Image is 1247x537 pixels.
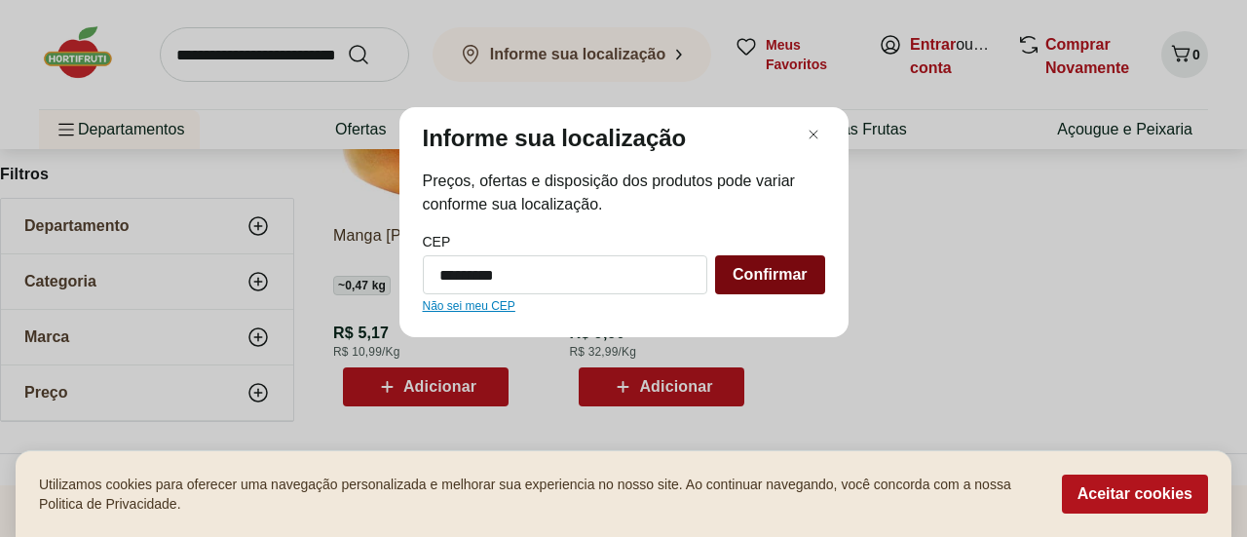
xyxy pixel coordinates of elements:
[802,123,825,146] button: Fechar modal de regionalização
[715,255,824,294] button: Confirmar
[423,298,515,314] a: Não sei meu CEP
[399,107,849,337] div: Modal de regionalização
[423,170,825,216] span: Preços, ofertas e disposição dos produtos pode variar conforme sua localização.
[733,267,807,283] span: Confirmar
[423,123,687,154] p: Informe sua localização
[423,232,451,251] label: CEP
[1062,475,1208,514] button: Aceitar cookies
[39,475,1039,514] p: Utilizamos cookies para oferecer uma navegação personalizada e melhorar sua experiencia no nosso ...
